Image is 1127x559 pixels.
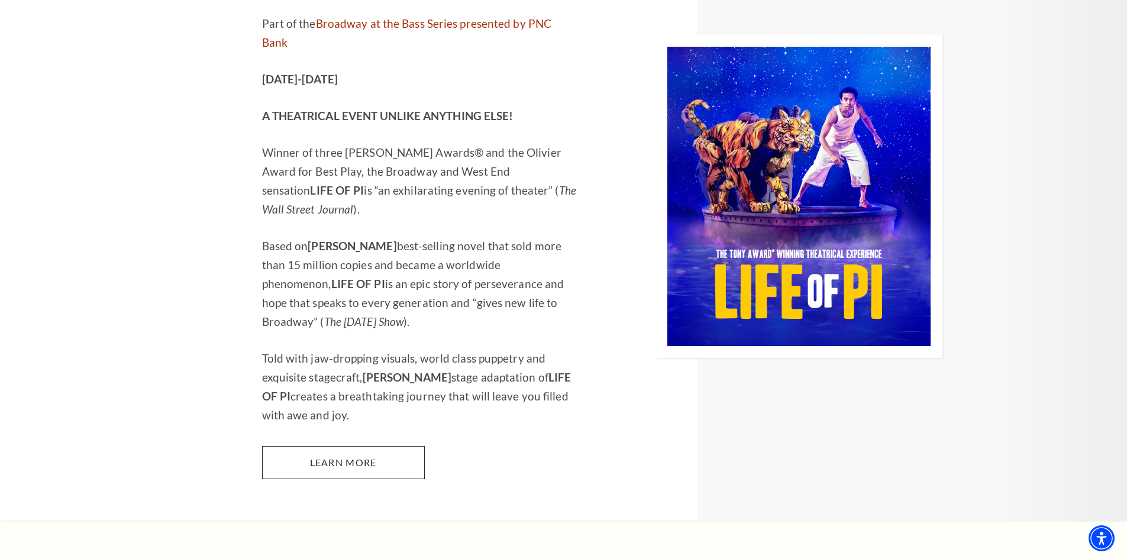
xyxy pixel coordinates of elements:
p: Based on best-selling novel that sold more than 15 million copies and became a worldwide phenomen... [262,237,579,331]
p: Told with jaw-dropping visuals, world class puppetry and exquisite stagecraft, stage adaptation o... [262,349,579,425]
strong: [DATE]-[DATE] [262,72,338,86]
a: Learn More Life of Pi [262,446,425,479]
em: The [DATE] Show [324,315,404,328]
strong: LIFE OF PI [310,183,364,197]
img: Performing Arts Fort Worth Presents [655,35,942,358]
strong: A THEATRICAL EVENT UNLIKE ANYTHING ELSE! [262,109,514,122]
strong: [PERSON_NAME] [308,239,396,253]
strong: [PERSON_NAME] [363,370,451,384]
p: Winner of three [PERSON_NAME] Awards® and the Olivier Award for Best Play, the Broadway and West ... [262,143,579,219]
a: Broadway at the Bass Series presented by PNC Bank [262,17,552,49]
p: Part of the [262,14,579,52]
strong: LIFE OF PI [331,277,385,290]
div: Accessibility Menu [1089,525,1115,551]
